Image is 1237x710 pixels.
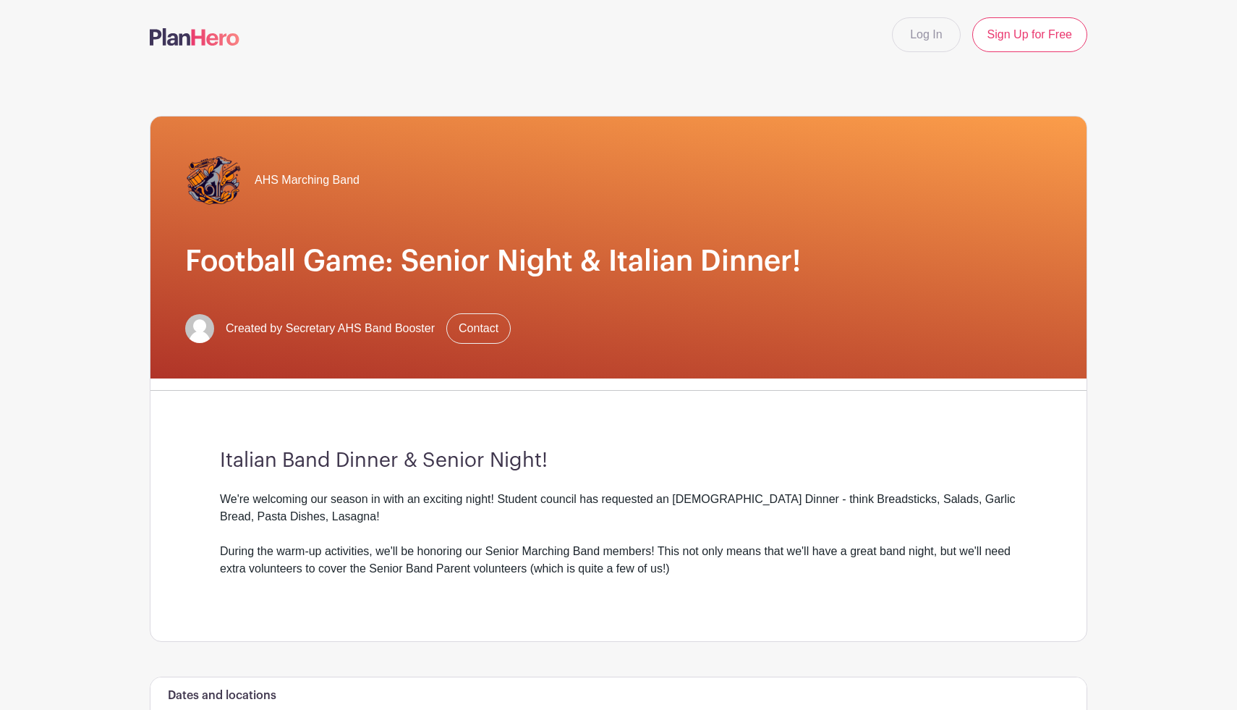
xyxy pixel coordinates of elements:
[892,17,960,52] a: Log In
[185,244,1052,279] h1: Football Game: Senior Night & Italian Dinner!
[220,449,1017,473] h3: Italian Band Dinner & Senior Night!
[972,17,1087,52] a: Sign Up for Free
[220,491,1017,595] div: We're welcoming our season in with an exciting night! Student council has requested an [DEMOGRAPH...
[150,28,239,46] img: logo-507f7623f17ff9eddc593b1ce0a138ce2505c220e1c5a4e2b4648c50719b7d32.svg
[168,689,276,703] h6: Dates and locations
[226,320,435,337] span: Created by Secretary AHS Band Booster
[185,314,214,343] img: default-ce2991bfa6775e67f084385cd625a349d9dcbb7a52a09fb2fda1e96e2d18dcdb.png
[185,151,243,209] img: greyhoundsound-logo.png
[446,313,511,344] a: Contact
[255,172,360,189] span: AHS Marching Band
